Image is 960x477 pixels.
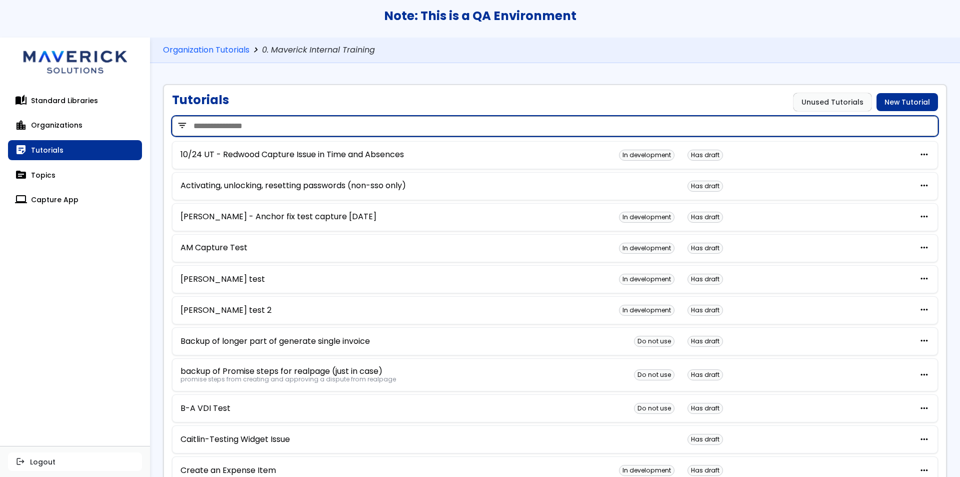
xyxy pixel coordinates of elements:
[8,190,142,210] a: computerCapture App
[687,403,723,414] div: Has draft
[919,243,929,253] button: more_horiz
[180,376,396,383] div: promise steps from creating and approving a dispute from realpage
[619,305,674,316] div: In development
[619,150,674,161] div: In development
[876,93,938,111] a: New Tutorial
[180,367,598,376] a: backup of Promise steps for realpage (just in case)
[180,181,406,190] a: Activating, unlocking, resetting passwords (non-sso only)
[634,369,674,380] div: Do not use
[172,93,229,111] h1: Tutorials
[180,243,247,252] a: AM Capture Test
[16,96,26,106] span: auto_stories
[180,150,404,159] a: 10/24 UT - Redwood Capture Issue in Time and Absences
[793,93,871,111] a: Unused Tutorials
[619,243,674,254] div: In development
[919,466,929,475] button: more_horiz
[919,150,929,160] button: more_horiz
[687,243,723,254] div: Has draft
[919,274,929,284] button: more_horiz
[619,274,674,285] div: In development
[919,212,929,222] button: more_horiz
[163,46,249,55] a: Organization Tutorials
[687,150,723,161] div: Has draft
[8,91,142,111] a: auto_storiesStandard Libraries
[180,404,230,413] a: B-A VDI Test
[619,465,674,476] div: In development
[180,212,376,221] a: [PERSON_NAME] - Anchor fix test capture [DATE]
[8,165,142,185] a: topicTopics
[180,435,290,444] a: Caitlin-Testing Widget Issue
[180,275,265,284] a: [PERSON_NAME] test
[180,337,370,346] a: Backup of longer part of generate single invoice
[8,115,142,135] a: location_cityOrganizations
[16,145,26,155] span: sticky_note_2
[919,181,929,191] button: more_horiz
[687,369,723,380] div: Has draft
[180,466,276,475] a: Create an Expense Item
[919,336,929,346] button: more_horiz
[919,404,929,413] button: more_horiz
[16,195,26,205] span: computer
[919,435,929,444] button: more_horiz
[687,305,723,316] div: Has draft
[16,170,26,180] span: topic
[16,120,26,130] span: location_city
[634,403,674,414] div: Do not use
[687,274,723,285] div: Has draft
[687,181,723,192] div: Has draft
[634,336,674,347] div: Do not use
[919,305,929,315] button: more_horiz
[15,38,135,83] img: logo.svg
[16,457,25,465] span: logout
[8,452,142,470] button: logoutLogout
[180,306,271,315] a: [PERSON_NAME] test 2
[687,336,723,347] div: Has draft
[619,212,674,223] div: In development
[177,121,187,131] span: filter_list
[249,46,262,55] span: chevron_right
[262,46,377,55] span: 0. Maverick Internal Training
[687,212,723,223] div: Has draft
[8,140,142,160] a: sticky_note_2Tutorials
[919,370,929,380] button: more_horiz
[687,434,723,445] div: Has draft
[687,465,723,476] div: Has draft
